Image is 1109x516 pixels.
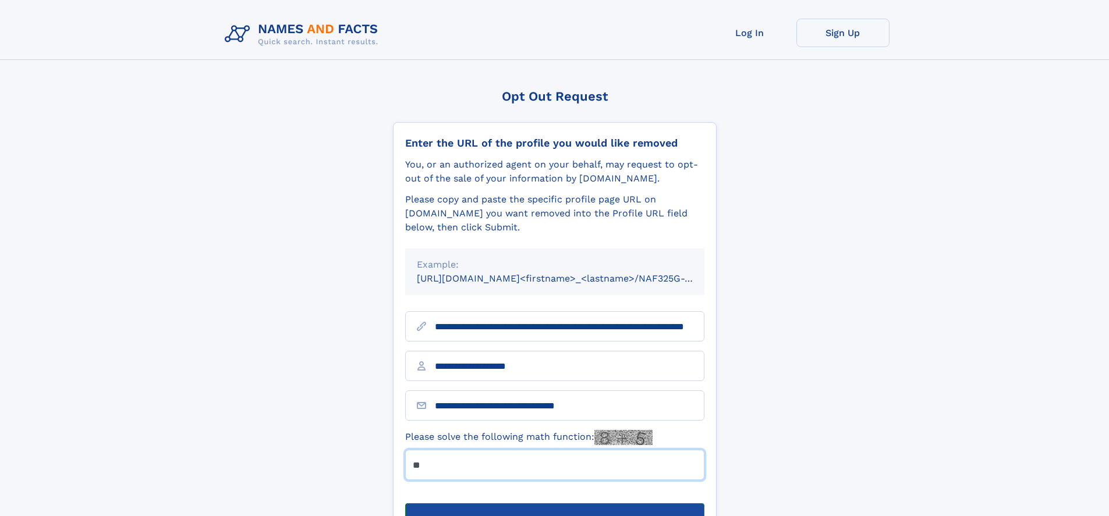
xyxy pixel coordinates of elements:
div: You, or an authorized agent on your behalf, may request to opt-out of the sale of your informatio... [405,158,704,186]
a: Sign Up [796,19,890,47]
div: Enter the URL of the profile you would like removed [405,137,704,150]
small: [URL][DOMAIN_NAME]<firstname>_<lastname>/NAF325G-xxxxxxxx [417,273,727,284]
a: Log In [703,19,796,47]
div: Opt Out Request [393,89,717,104]
label: Please solve the following math function: [405,430,653,445]
img: Logo Names and Facts [220,19,388,50]
div: Example: [417,258,693,272]
div: Please copy and paste the specific profile page URL on [DOMAIN_NAME] you want removed into the Pr... [405,193,704,234]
